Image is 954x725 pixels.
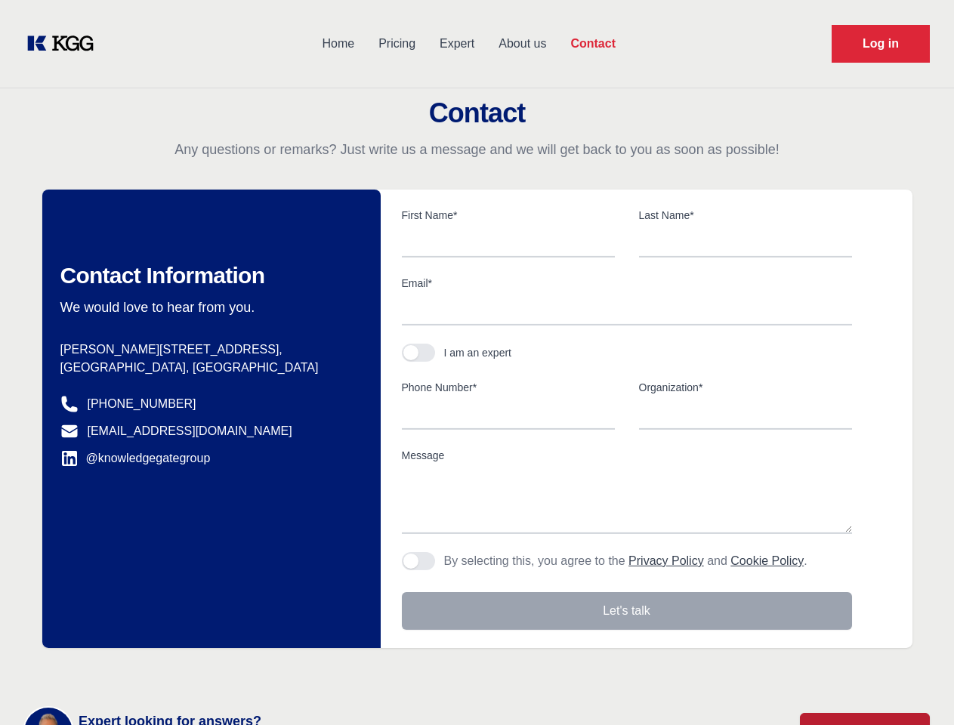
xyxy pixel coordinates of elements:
a: [EMAIL_ADDRESS][DOMAIN_NAME] [88,422,292,440]
label: Email* [402,276,852,291]
a: Home [310,24,366,63]
div: Cookie settings [17,711,93,719]
a: Expert [428,24,486,63]
h2: Contact [18,98,936,128]
label: Organization* [639,380,852,395]
label: Phone Number* [402,380,615,395]
div: I am an expert [444,345,512,360]
label: Last Name* [639,208,852,223]
h2: Contact Information [60,262,357,289]
a: @knowledgegategroup [60,449,211,467]
a: [PHONE_NUMBER] [88,395,196,413]
a: About us [486,24,558,63]
iframe: Chat Widget [878,652,954,725]
p: By selecting this, you agree to the and . [444,552,807,570]
a: Privacy Policy [628,554,704,567]
p: Any questions or remarks? Just write us a message and we will get back to you as soon as possible! [18,140,936,159]
button: Let's talk [402,592,852,630]
p: [GEOGRAPHIC_DATA], [GEOGRAPHIC_DATA] [60,359,357,377]
a: KOL Knowledge Platform: Talk to Key External Experts (KEE) [24,32,106,56]
a: Request Demo [832,25,930,63]
a: Pricing [366,24,428,63]
label: First Name* [402,208,615,223]
a: Contact [558,24,628,63]
a: Cookie Policy [730,554,804,567]
p: We would love to hear from you. [60,298,357,316]
p: [PERSON_NAME][STREET_ADDRESS], [60,341,357,359]
label: Message [402,448,852,463]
